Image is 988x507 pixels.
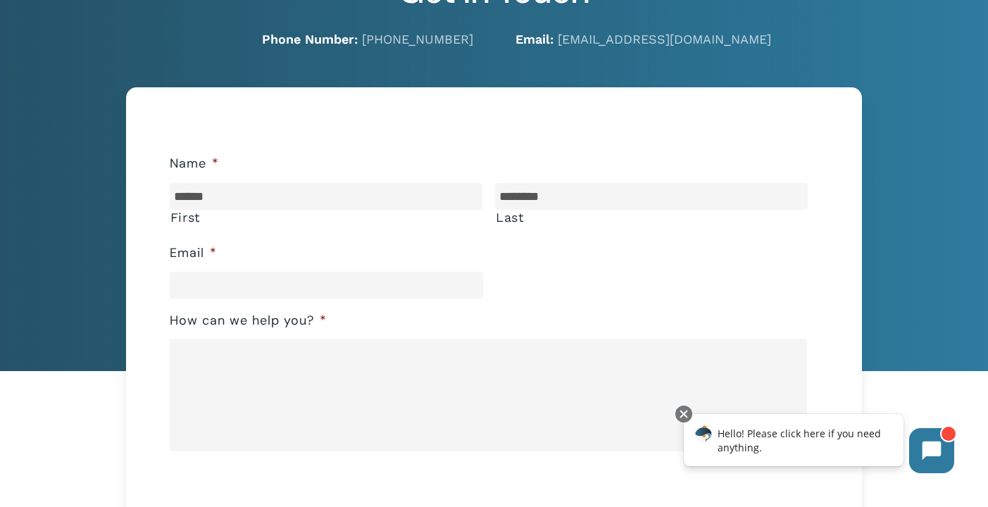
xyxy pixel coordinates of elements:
[170,245,217,261] label: Email
[669,403,968,487] iframe: Chatbot
[558,32,771,46] a: [EMAIL_ADDRESS][DOMAIN_NAME]
[515,32,554,46] strong: Email:
[170,156,219,172] label: Name
[496,211,808,225] label: Last
[362,32,473,46] a: [PHONE_NUMBER]
[262,32,358,46] strong: Phone Number:
[170,313,327,329] label: How can we help you?
[170,211,482,225] label: First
